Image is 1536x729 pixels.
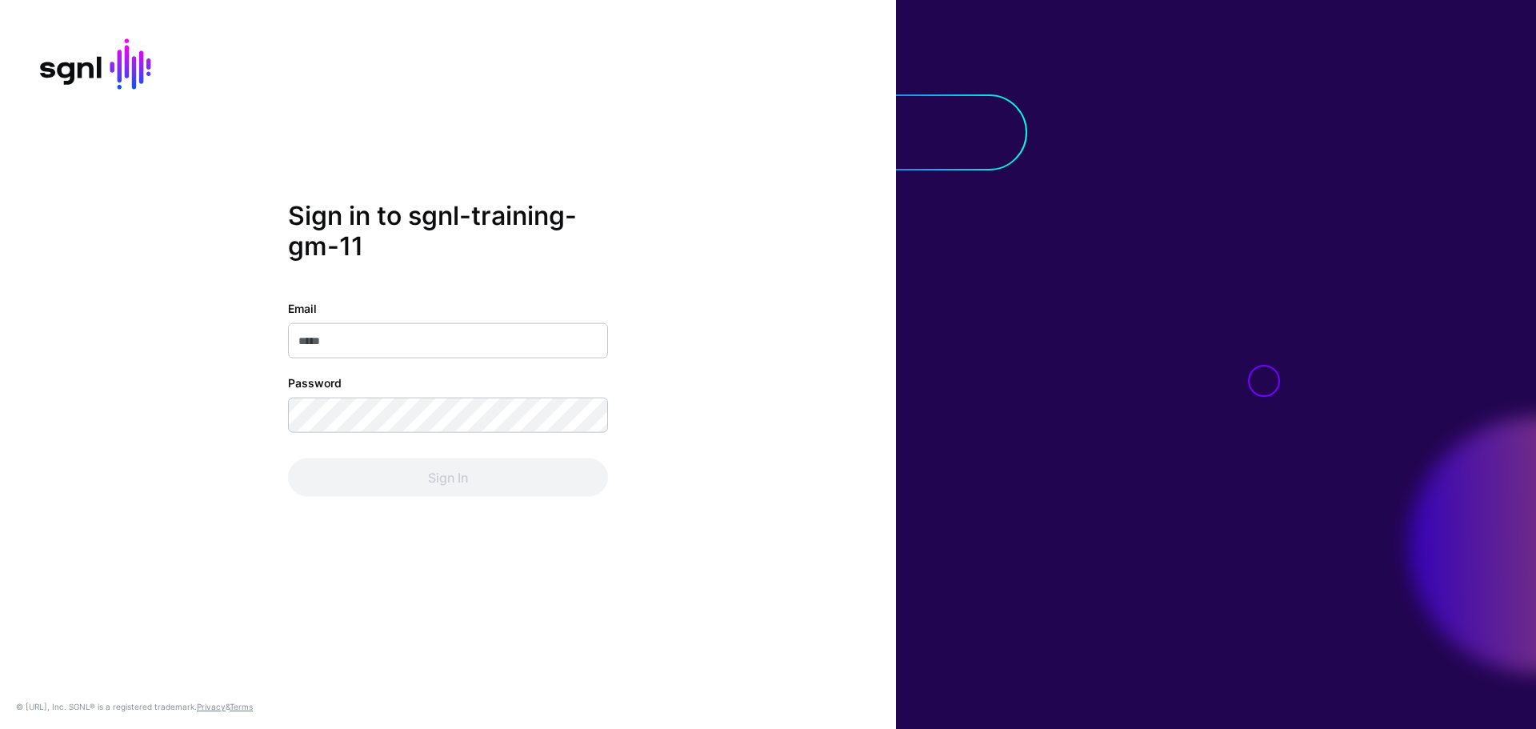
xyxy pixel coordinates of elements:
[288,300,317,317] label: Email
[288,375,342,391] label: Password
[16,700,253,713] div: © [URL], Inc. SGNL® is a registered trademark. &
[197,702,226,711] a: Privacy
[230,702,253,711] a: Terms
[288,200,608,262] h2: Sign in to sgnl-training-gm-11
